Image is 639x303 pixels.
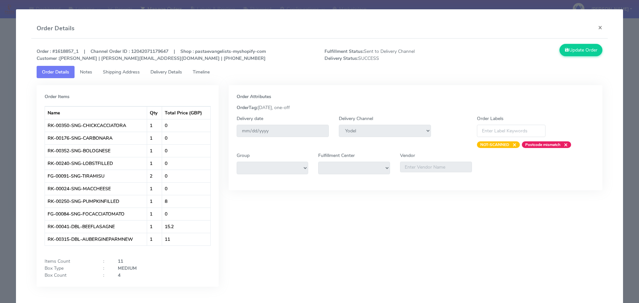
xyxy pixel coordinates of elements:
h4: Order Details [37,24,75,33]
strong: 4 [118,272,120,278]
td: 0 [162,157,210,170]
strong: Delivery Status: [324,55,358,62]
strong: Order : #1618857_1 | Channel Order ID : 12042071179647 | Shop : pastaevangelists-myshopify-com [P... [37,48,266,62]
span: Delivery Details [150,69,182,75]
td: 11 [162,233,210,245]
span: Sent to Delivery Channel SUCCESS [319,48,464,62]
td: RK-00352-SNG-BOLOGNESE [45,144,147,157]
td: 0 [162,119,210,132]
td: FG-00084-SNG-FOCACCIATOMATO [45,208,147,220]
label: Delivery date [237,115,263,122]
div: : [98,258,113,265]
strong: NOT-SCANNED [480,142,509,147]
th: Total Price (GBP) [162,106,210,119]
td: 1 [147,195,162,208]
td: 15.2 [162,220,210,233]
td: RK-00024-SNG-MACCHEESE [45,182,147,195]
div: Box Type [40,265,98,272]
strong: 11 [118,258,123,264]
td: RK-00350-SNG-CHICKCACCIATORA [45,119,147,132]
strong: Customer : [37,55,59,62]
span: Notes [80,69,92,75]
label: Order Labels [477,115,504,122]
td: 8 [162,195,210,208]
strong: MEDIUM [118,265,137,271]
th: Qty [147,106,162,119]
td: 0 [162,144,210,157]
strong: Order Items [45,93,70,100]
td: 0 [162,208,210,220]
td: RK-00240-SNG-LOBSTFILLED [45,157,147,170]
span: × [560,141,568,148]
span: × [509,141,517,148]
td: 1 [147,233,162,245]
span: Shipping Address [103,69,140,75]
button: Close [593,19,608,36]
td: 0 [162,182,210,195]
td: 1 [147,220,162,233]
input: Enter Vendor Name [400,162,472,172]
td: RK-00176-SNG-CARBONARA [45,132,147,144]
td: 1 [147,132,162,144]
strong: Fulfillment Status: [324,48,364,55]
div: Items Count [40,258,98,265]
label: Delivery Channel [339,115,373,122]
td: FG-00091-SNG-TIRAMISU [45,170,147,182]
td: 1 [147,144,162,157]
label: Group [237,152,250,159]
td: 1 [147,208,162,220]
div: [DATE], one-off [232,104,600,111]
td: 2 [147,170,162,182]
div: : [98,272,113,279]
label: Vendor [400,152,415,159]
td: RK-00315-DBL-AUBERGINEPARMNEW [45,233,147,245]
th: Name [45,106,147,119]
span: Timeline [193,69,210,75]
div: Box Count [40,272,98,279]
ul: Tabs [37,66,603,78]
td: 0 [162,170,210,182]
td: RK-00250-SNG-PUMPKINFILLED [45,195,147,208]
strong: Postcode mismatch [525,142,560,147]
span: Order Details [42,69,69,75]
button: Update Order [559,44,603,56]
strong: OrderTag: [237,104,258,111]
div: : [98,265,113,272]
td: 1 [147,157,162,170]
td: 1 [147,119,162,132]
strong: Order Attributes [237,93,271,100]
td: 0 [162,132,210,144]
td: RK-00041-DBL-BEEFLASAGNE [45,220,147,233]
label: Fulfillment Center [318,152,355,159]
td: 1 [147,182,162,195]
input: Enter Label Keywords [477,125,545,137]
